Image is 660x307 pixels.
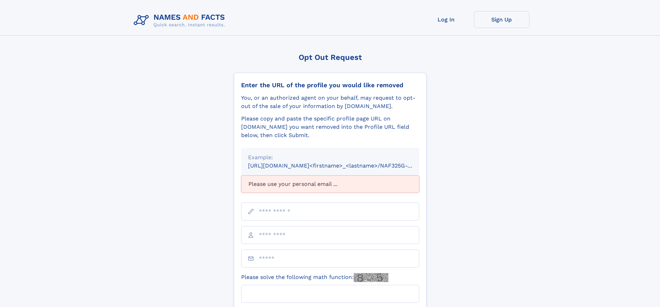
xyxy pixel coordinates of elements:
label: Please solve the following math function: [241,273,388,282]
img: Logo Names and Facts [131,11,231,30]
div: You, or an authorized agent on your behalf, may request to opt-out of the sale of your informatio... [241,94,419,110]
div: Please copy and paste the specific profile page URL on [DOMAIN_NAME] you want removed into the Pr... [241,115,419,139]
small: [URL][DOMAIN_NAME]<firstname>_<lastname>/NAF325G-xxxxxxxx [248,162,432,169]
div: Example: [248,153,412,162]
a: Sign Up [474,11,529,28]
div: Please use your personal email ... [241,175,419,193]
a: Log In [419,11,474,28]
div: Opt Out Request [234,53,426,62]
div: Enter the URL of the profile you would like removed [241,81,419,89]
